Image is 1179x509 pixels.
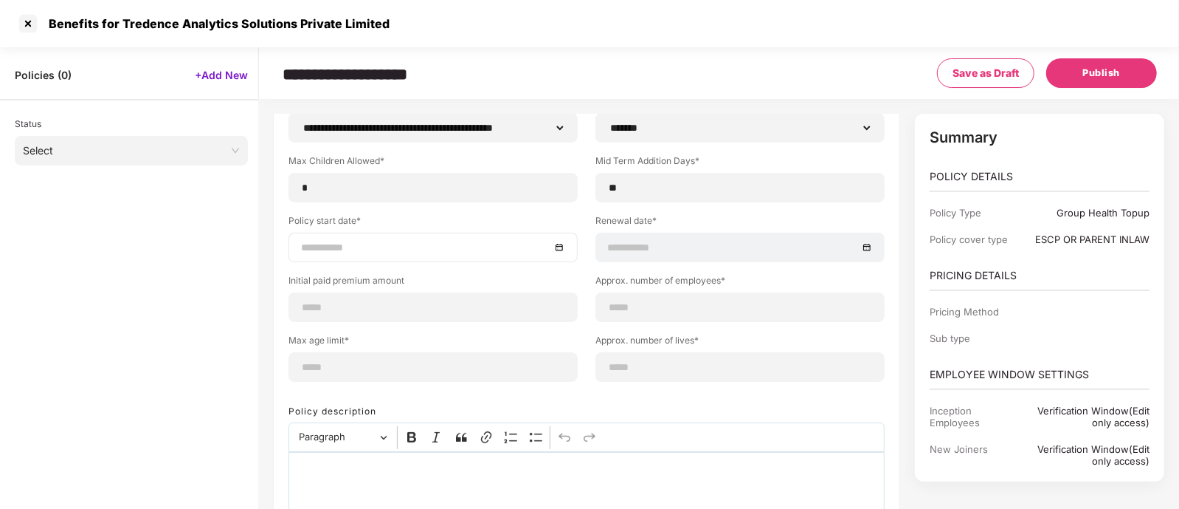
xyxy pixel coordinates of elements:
p: PRICING DETAILS [930,267,1149,284]
p: EMPLOYEE WINDOW SETTINGS [930,366,1149,383]
div: Verification Window(Edit only access) [1021,405,1149,428]
span: Policies ( 0 ) [15,68,72,82]
span: Publish [1083,66,1121,81]
span: Save as Draft [952,65,1019,81]
p: POLICY DETAILS [930,168,1149,185]
div: Benefits for Tredence Analytics Solutions Private Limited [40,16,390,31]
button: Publish [1046,58,1157,88]
label: Max Children Allowed* [288,154,578,173]
div: Policy cover type [930,233,1021,245]
div: New Joiners [930,443,1021,467]
button: Save as Draft [937,58,1034,88]
label: Policy start date* [288,214,578,233]
label: Max age limit* [288,334,578,352]
label: Mid Term Addition Days* [595,154,885,173]
div: Editor toolbar [288,423,885,452]
p: Summary [930,129,1149,146]
div: Inception Employees [930,405,1021,428]
label: Policy description [288,406,376,417]
span: +Add New [195,68,248,82]
label: Approx. number of lives* [595,334,885,352]
span: Select [23,140,240,162]
div: Sub type [930,332,1021,344]
div: Group Health Topup [1021,207,1149,219]
span: Paragraph [299,428,376,446]
label: Initial paid premium amount [288,274,578,293]
label: Renewal date* [595,214,885,233]
div: Policy Type [930,207,1021,219]
div: Verification Window(Edit only access) [1021,443,1149,467]
button: Paragraph [292,426,394,449]
div: ESCP OR PARENT INLAW [1021,233,1149,245]
span: Status [15,118,41,129]
div: Pricing Method [930,306,1021,318]
label: Approx. number of employees* [595,274,885,293]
